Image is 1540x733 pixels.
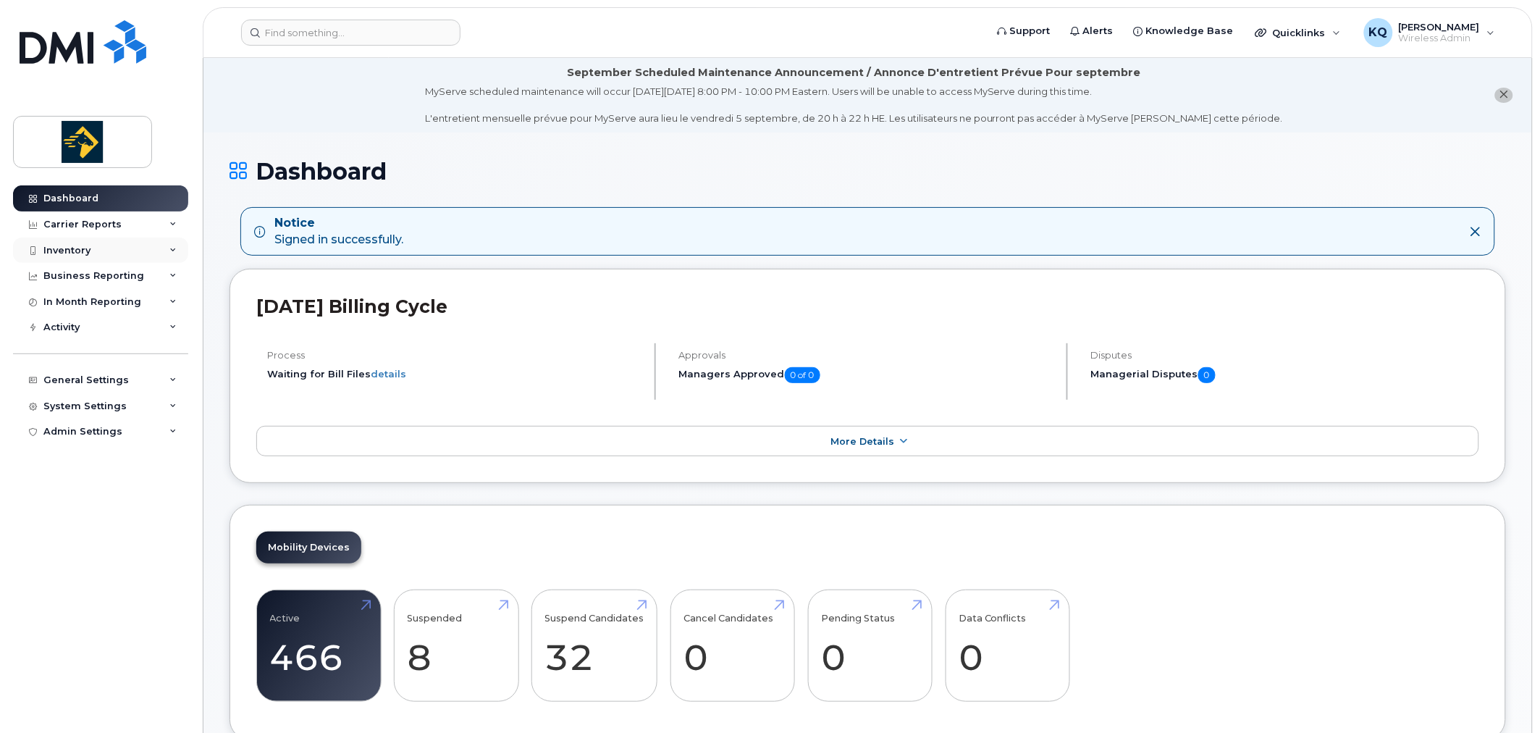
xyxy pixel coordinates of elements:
li: Waiting for Bill Files [267,367,642,381]
h1: Dashboard [230,159,1506,184]
a: Data Conflicts 0 [959,598,1056,694]
h4: Process [267,350,642,361]
div: September Scheduled Maintenance Announcement / Annonce D'entretient Prévue Pour septembre [568,65,1141,80]
a: Cancel Candidates 0 [683,598,781,694]
a: Pending Status 0 [821,598,919,694]
strong: Notice [274,215,403,232]
a: Active 466 [270,598,368,694]
h2: [DATE] Billing Cycle [256,296,1479,317]
a: Suspend Candidates 32 [545,598,644,694]
div: Signed in successfully. [274,215,403,248]
a: details [371,368,406,380]
h5: Managerial Disputes [1091,367,1479,383]
h4: Disputes [1091,350,1479,361]
span: 0 [1198,367,1216,383]
a: Suspended 8 [408,598,505,694]
button: close notification [1495,88,1513,103]
span: More Details [831,436,895,447]
a: Mobility Devices [256,532,361,564]
span: 0 of 0 [785,367,820,383]
h4: Approvals [679,350,1054,361]
div: MyServe scheduled maintenance will occur [DATE][DATE] 8:00 PM - 10:00 PM Eastern. Users will be u... [425,85,1283,125]
h5: Managers Approved [679,367,1054,383]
